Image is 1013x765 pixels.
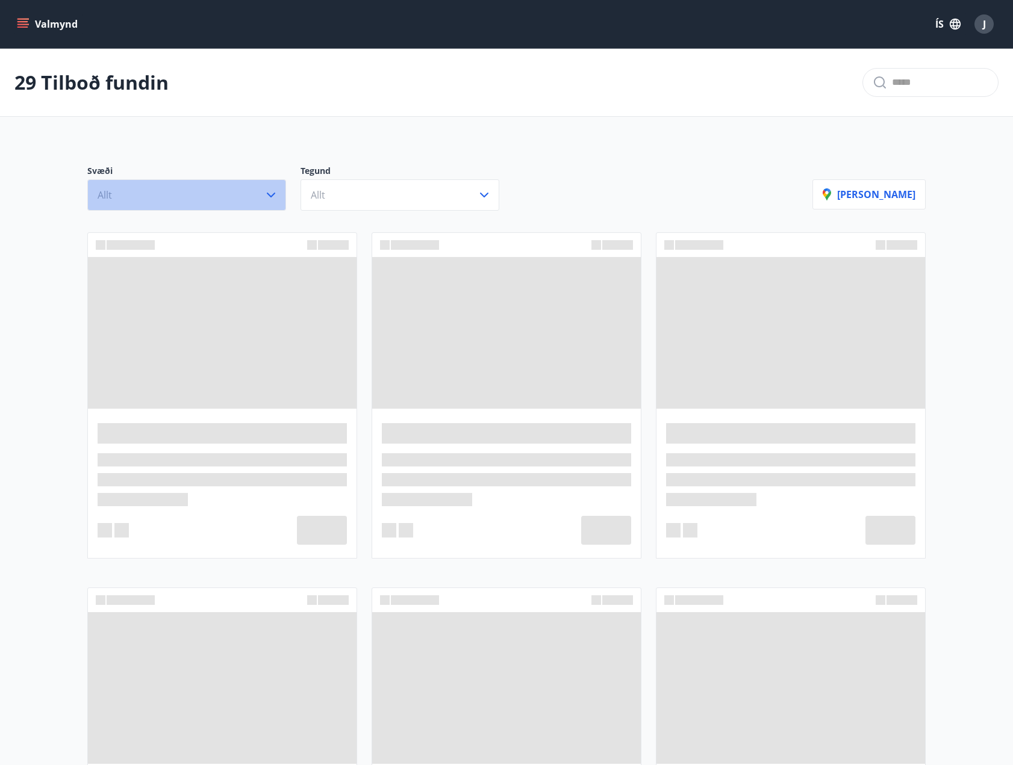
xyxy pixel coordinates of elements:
span: J [983,17,986,31]
p: 29 Tilboð fundin [14,69,169,96]
p: Svæði [87,165,301,179]
button: menu [14,13,83,35]
button: Allt [301,179,499,211]
p: [PERSON_NAME] [823,188,915,201]
span: Allt [98,188,112,202]
button: J [970,10,999,39]
button: [PERSON_NAME] [812,179,926,209]
button: ÍS [929,13,967,35]
span: Allt [311,188,325,202]
p: Tegund [301,165,514,179]
button: Allt [87,179,286,211]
